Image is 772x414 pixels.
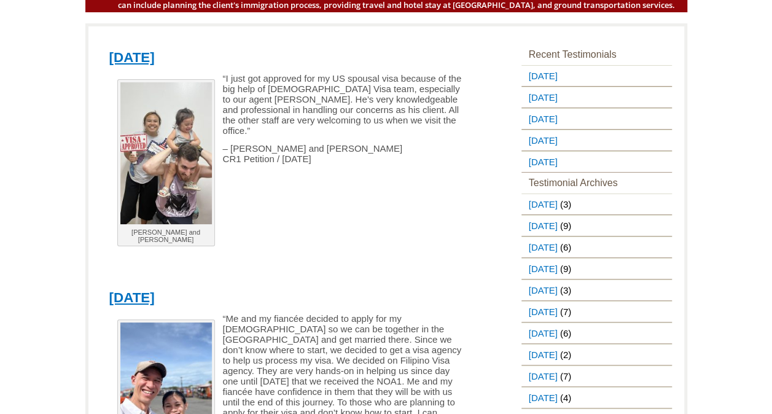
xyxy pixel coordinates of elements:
[521,323,560,343] a: [DATE]
[521,66,560,86] a: [DATE]
[521,366,560,386] a: [DATE]
[521,173,672,193] h3: Testimonial Archives
[521,345,560,365] a: [DATE]
[521,301,672,322] li: (7)
[521,87,560,107] a: [DATE]
[521,279,672,301] li: (3)
[223,143,403,164] span: – [PERSON_NAME] and [PERSON_NAME] CR1 Petition / [DATE]
[521,109,560,129] a: [DATE]
[521,387,672,408] li: (4)
[521,388,560,408] a: [DATE]
[521,44,672,65] h3: Recent Testimonials
[521,193,672,215] li: (3)
[521,215,672,236] li: (9)
[521,322,672,344] li: (6)
[521,216,560,236] a: [DATE]
[521,344,672,365] li: (2)
[120,228,212,243] p: [PERSON_NAME] and [PERSON_NAME]
[109,290,155,305] a: [DATE]
[521,280,560,300] a: [DATE]
[521,236,672,258] li: (6)
[521,194,560,214] a: [DATE]
[109,73,462,136] p: “I just got approved for my US spousal visa because of the big help of [DEMOGRAPHIC_DATA] Visa te...
[521,365,672,387] li: (7)
[521,237,560,257] a: [DATE]
[120,82,212,224] img: Evan and Abigail
[109,50,155,65] a: [DATE]
[521,258,672,279] li: (9)
[521,152,560,172] a: [DATE]
[521,259,560,279] a: [DATE]
[521,302,560,322] a: [DATE]
[521,130,560,150] a: [DATE]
